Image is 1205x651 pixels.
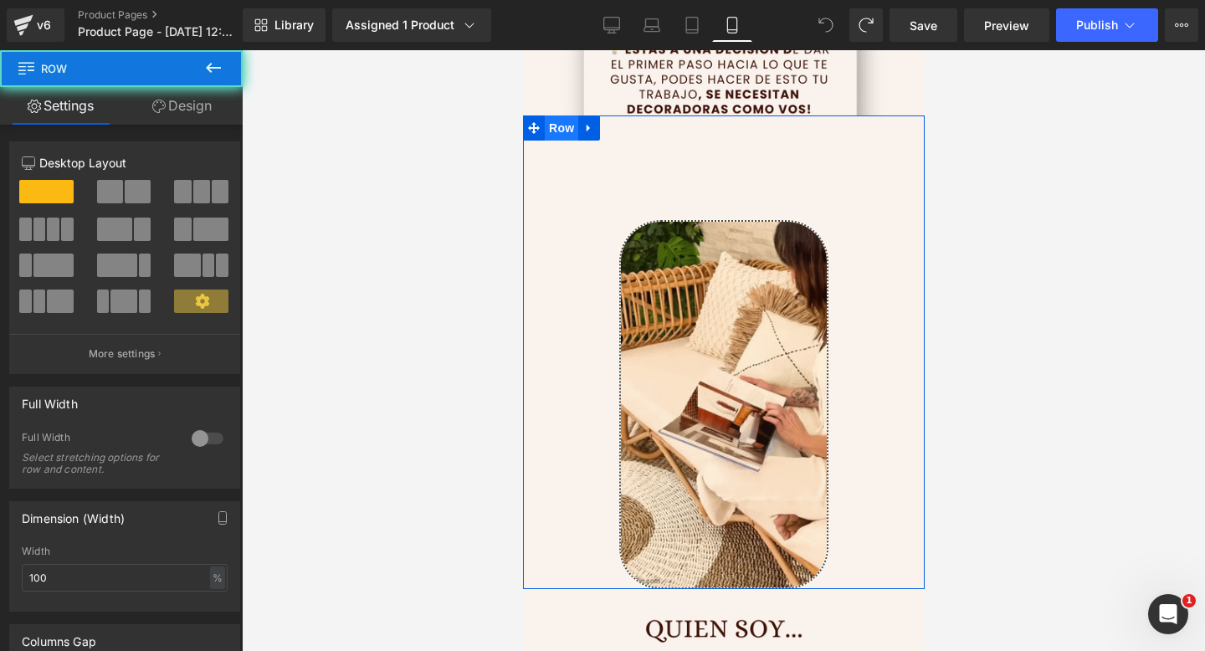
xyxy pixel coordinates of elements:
input: auto [22,564,228,592]
a: v6 [7,8,64,42]
div: Dimension (Width) [22,502,125,525]
div: Full Width [22,387,78,411]
button: More settings [10,334,239,373]
div: Full Width [22,431,175,449]
button: Redo [849,8,883,42]
span: Preview [984,17,1029,34]
span: Publish [1076,18,1118,32]
span: Row [17,50,184,87]
button: Undo [809,8,843,42]
div: Width [22,546,228,557]
div: % [210,566,225,589]
div: Assigned 1 Product [346,17,478,33]
p: More settings [89,346,156,361]
span: Library [274,18,314,33]
a: Product Pages [78,8,270,22]
a: Preview [964,8,1049,42]
a: Expand / Collapse [55,65,77,90]
a: Tablet [672,8,712,42]
div: v6 [33,14,54,36]
span: Product Page - [DATE] 12:33:29 [78,25,238,38]
a: Mobile [712,8,752,42]
iframe: Intercom live chat [1148,594,1188,634]
div: Select stretching options for row and content. [22,452,172,475]
span: Save [910,17,937,34]
a: Laptop [632,8,672,42]
span: 1 [1182,594,1196,607]
a: Design [121,87,243,125]
a: Desktop [592,8,632,42]
span: Row [22,65,55,90]
button: Publish [1056,8,1158,42]
div: Columns Gap [22,625,96,648]
button: More [1165,8,1198,42]
p: Desktop Layout [22,154,228,172]
a: New Library [243,8,326,42]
